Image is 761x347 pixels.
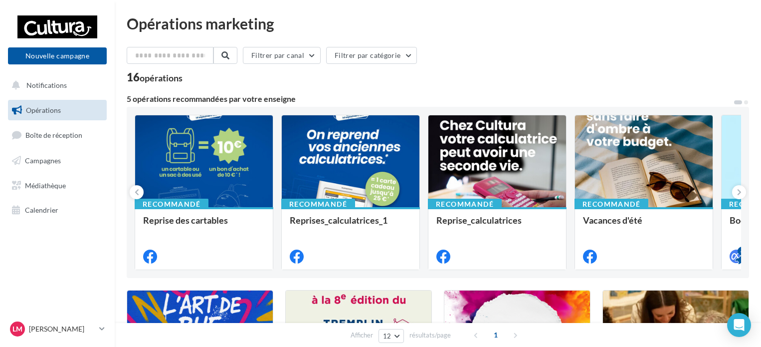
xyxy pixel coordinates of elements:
[326,47,417,64] button: Filtrer par catégorie
[243,47,321,64] button: Filtrer par canal
[727,313,751,337] div: Open Intercom Messenger
[574,199,648,210] div: Recommandé
[25,156,61,165] span: Campagnes
[6,150,109,171] a: Campagnes
[290,215,411,235] div: Reprises_calculatrices_1
[127,16,749,31] div: Opérations marketing
[379,329,404,343] button: 12
[140,73,183,82] div: opérations
[383,332,391,340] span: 12
[26,81,67,89] span: Notifications
[25,131,82,139] span: Boîte de réception
[127,72,183,83] div: 16
[409,331,451,340] span: résultats/page
[6,124,109,146] a: Boîte de réception
[127,95,733,103] div: 5 opérations recommandées par votre enseigne
[351,331,373,340] span: Afficher
[583,215,705,235] div: Vacances d'été
[8,47,107,64] button: Nouvelle campagne
[143,215,265,235] div: Reprise des cartables
[12,324,22,334] span: LM
[488,327,504,343] span: 1
[25,181,66,189] span: Médiathèque
[6,175,109,196] a: Médiathèque
[6,200,109,221] a: Calendrier
[6,75,105,96] button: Notifications
[135,199,208,210] div: Recommandé
[6,100,109,121] a: Opérations
[281,199,355,210] div: Recommandé
[29,324,95,334] p: [PERSON_NAME]
[8,320,107,339] a: LM [PERSON_NAME]
[26,106,61,114] span: Opérations
[25,206,58,214] span: Calendrier
[428,199,502,210] div: Recommandé
[738,247,747,256] div: 4
[436,215,558,235] div: Reprise_calculatrices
